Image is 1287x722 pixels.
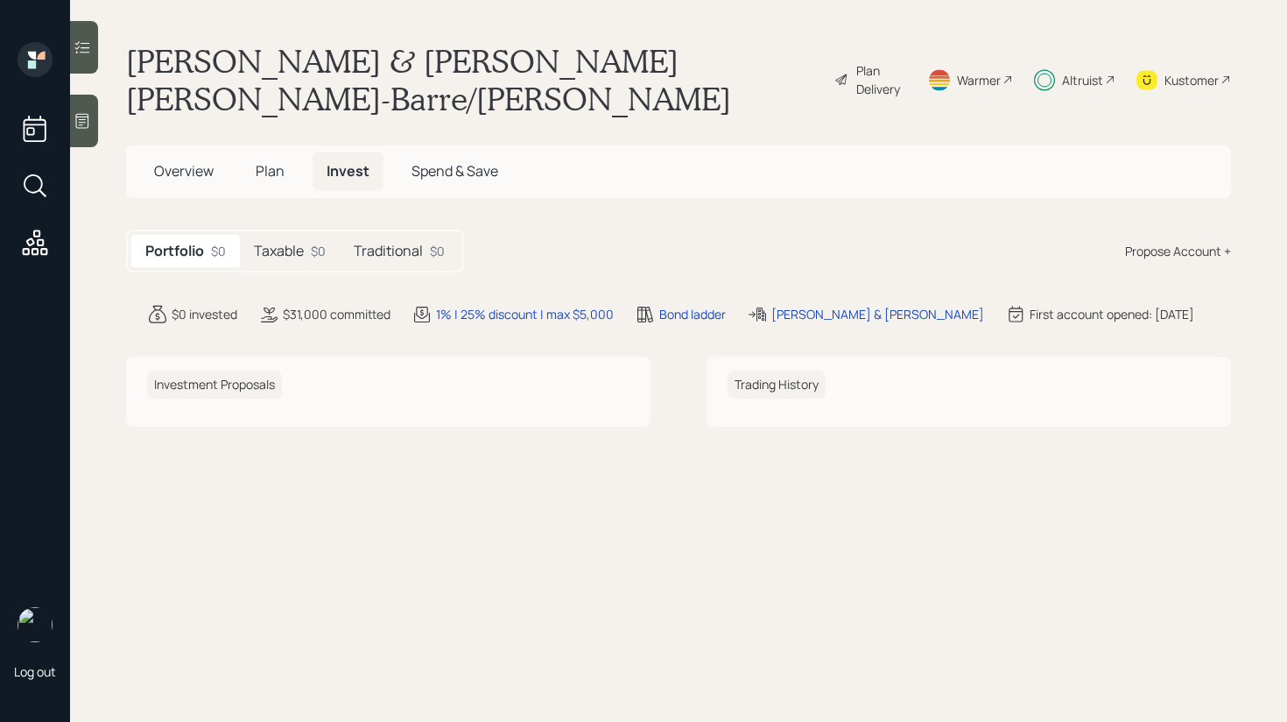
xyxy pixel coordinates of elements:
[126,42,820,117] h1: [PERSON_NAME] & [PERSON_NAME] [PERSON_NAME]-Barre/[PERSON_NAME]
[14,663,56,680] div: Log out
[430,242,445,260] div: $0
[957,71,1001,89] div: Warmer
[1164,71,1219,89] div: Kustomer
[728,371,826,400] h6: Trading History
[254,243,304,259] h5: Taxable
[18,607,53,642] img: retirable_logo.png
[256,161,285,180] span: Plan
[1062,71,1103,89] div: Altruist
[283,305,390,323] div: $31,000 committed
[354,243,423,259] h5: Traditional
[172,305,237,323] div: $0 invested
[154,161,214,180] span: Overview
[436,305,614,323] div: 1% | 25% discount | max $5,000
[1030,305,1194,323] div: First account opened: [DATE]
[211,242,226,260] div: $0
[771,305,984,323] div: [PERSON_NAME] & [PERSON_NAME]
[659,305,726,323] div: Bond ladder
[147,371,282,400] h6: Investment Proposals
[327,161,369,180] span: Invest
[856,61,906,98] div: Plan Delivery
[411,161,498,180] span: Spend & Save
[145,243,204,259] h5: Portfolio
[1125,242,1231,260] div: Propose Account +
[311,242,326,260] div: $0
